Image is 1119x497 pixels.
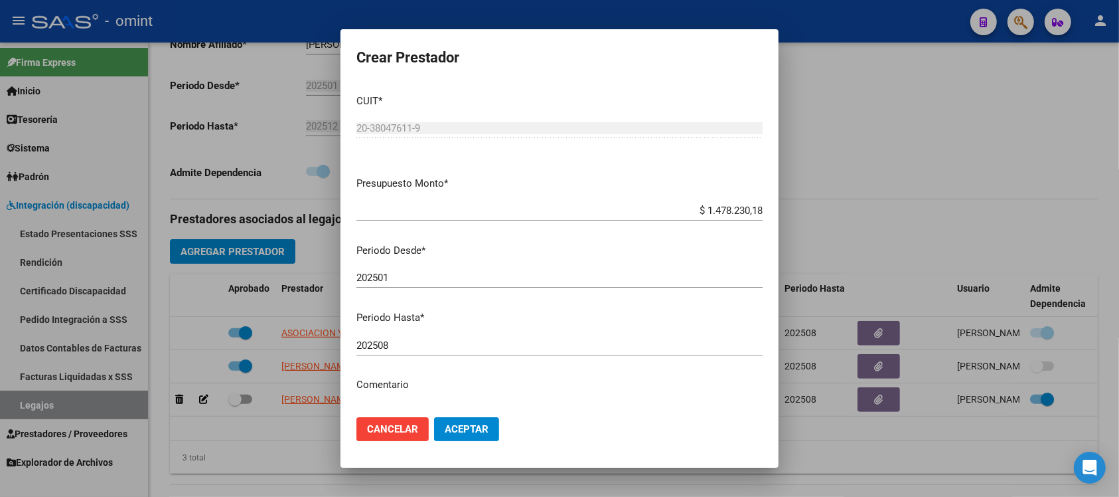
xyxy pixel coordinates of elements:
[367,423,418,435] span: Cancelar
[356,176,763,191] p: Presupuesto Monto
[445,423,488,435] span: Aceptar
[356,417,429,441] button: Cancelar
[356,377,763,393] p: Comentario
[356,310,763,326] p: Periodo Hasta
[356,45,763,70] h2: Crear Prestador
[356,94,763,109] p: CUIT
[356,243,763,258] p: Periodo Desde
[434,417,499,441] button: Aceptar
[1074,452,1106,484] div: Open Intercom Messenger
